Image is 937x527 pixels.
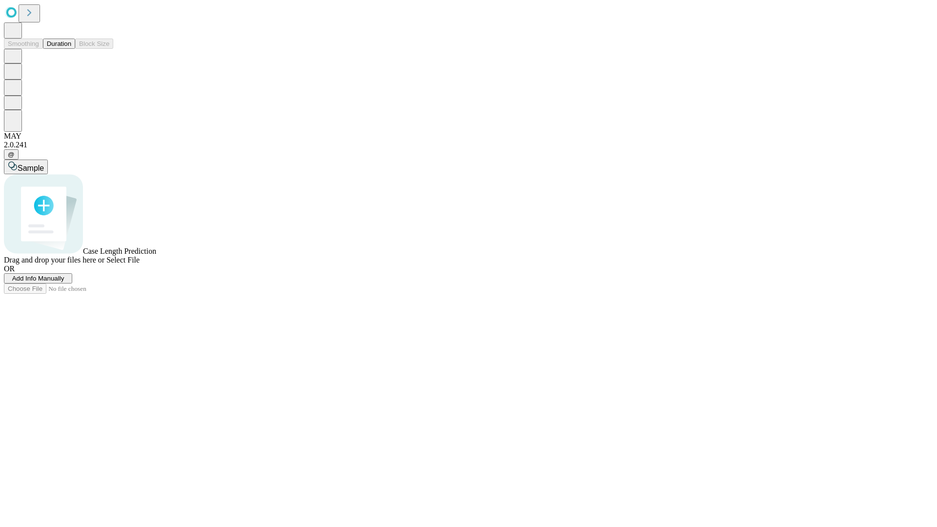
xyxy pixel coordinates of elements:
[43,39,75,49] button: Duration
[83,247,156,255] span: Case Length Prediction
[12,275,64,282] span: Add Info Manually
[4,256,104,264] span: Drag and drop your files here or
[75,39,113,49] button: Block Size
[106,256,140,264] span: Select File
[4,264,15,273] span: OR
[4,160,48,174] button: Sample
[8,151,15,158] span: @
[18,164,44,172] span: Sample
[4,141,933,149] div: 2.0.241
[4,132,933,141] div: MAY
[4,149,19,160] button: @
[4,273,72,284] button: Add Info Manually
[4,39,43,49] button: Smoothing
